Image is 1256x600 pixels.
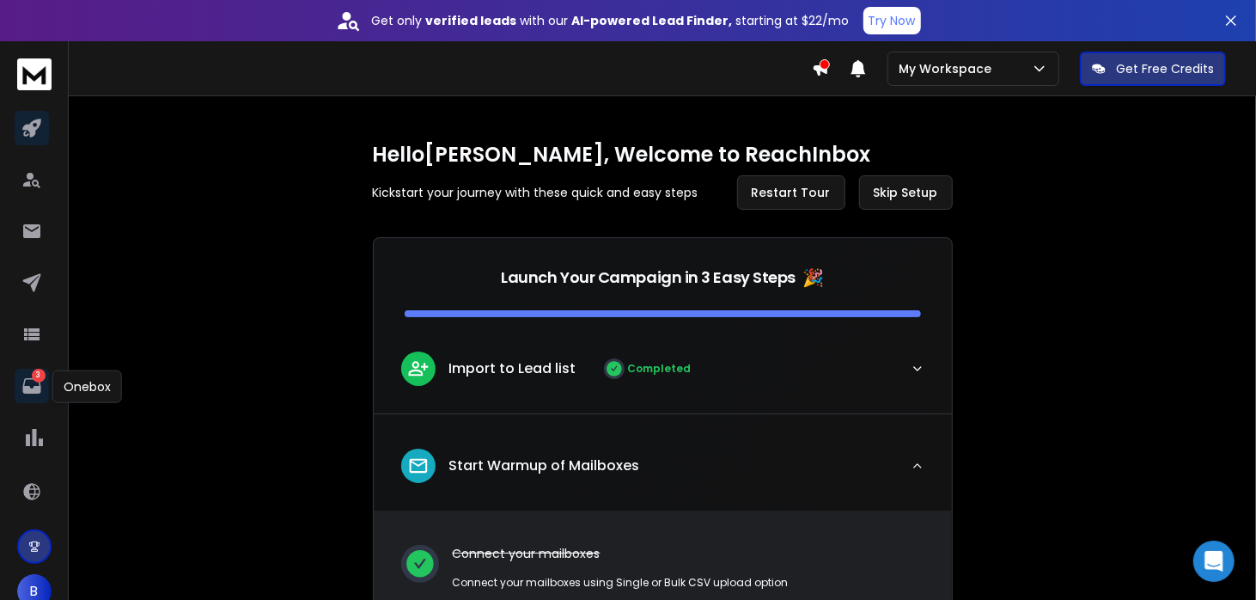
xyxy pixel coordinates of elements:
[1193,541,1235,582] div: Open Intercom Messenger
[899,60,998,77] p: My Workspace
[1116,60,1214,77] p: Get Free Credits
[407,455,430,477] img: lead
[32,369,46,383] p: 3
[407,358,430,379] img: lead
[374,338,952,413] button: leadImport to Lead listCompleted
[874,184,938,201] span: Skip Setup
[426,12,517,29] strong: verified leads
[501,266,796,290] p: Launch Your Campaign in 3 Easy Steps
[737,175,845,210] button: Restart Tour
[373,184,698,201] p: Kickstart your journey with these quick and easy steps
[52,370,122,403] div: Onebox
[572,12,733,29] strong: AI-powered Lead Finder,
[859,175,953,210] button: Skip Setup
[628,362,692,376] p: Completed
[373,141,953,168] h1: Hello [PERSON_NAME] , Welcome to ReachInbox
[374,435,952,511] button: leadStart Warmup of Mailboxes
[15,369,49,403] a: 3
[1080,52,1226,86] button: Get Free Credits
[453,545,789,562] p: Connect your mailboxes
[869,12,916,29] p: Try Now
[17,58,52,90] img: logo
[449,358,576,379] p: Import to Lead list
[449,456,640,476] p: Start Warmup of Mailboxes
[453,576,789,590] p: Connect your mailboxes using Single or Bulk CSV upload option
[863,7,921,34] button: Try Now
[802,266,824,290] span: 🎉
[372,12,850,29] p: Get only with our starting at $22/mo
